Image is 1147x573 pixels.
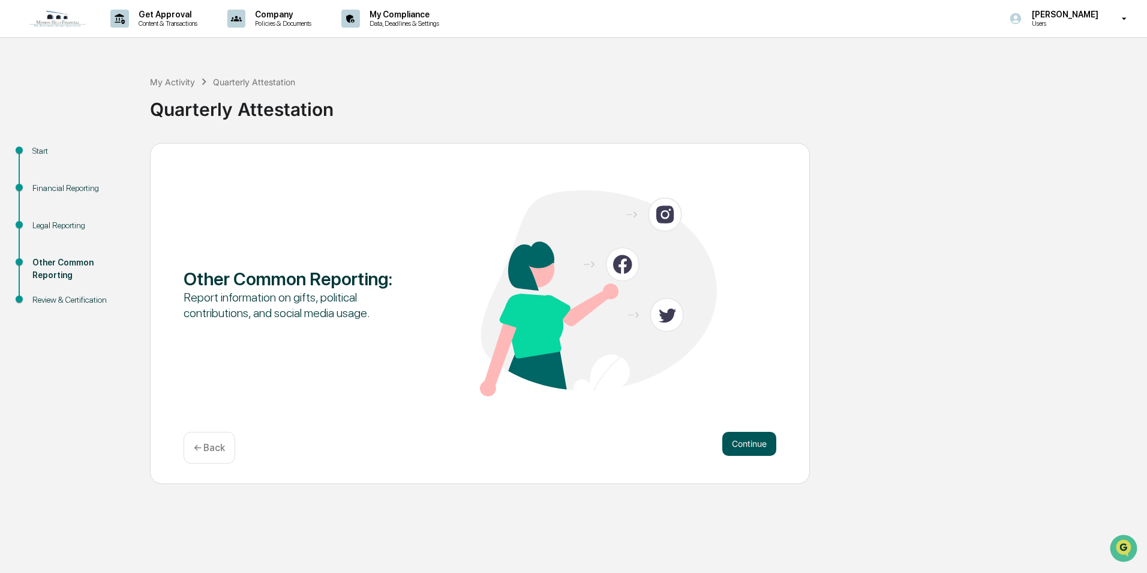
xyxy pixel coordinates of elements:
div: Quarterly Attestation [213,77,295,87]
iframe: Open customer support [1109,533,1141,566]
div: 🔎 [12,175,22,185]
div: Start new chat [41,92,197,104]
span: Preclearance [24,151,77,163]
div: 🖐️ [12,153,22,162]
div: Review & Certification [32,294,131,306]
span: Attestations [99,151,149,163]
div: My Activity [150,77,195,87]
div: Other Common Reporting : [184,268,421,290]
p: Get Approval [129,10,203,19]
p: Users [1022,19,1104,28]
a: 🖐️Preclearance [7,147,82,168]
p: How can we help? [12,25,218,44]
a: Powered byPylon [85,203,145,213]
span: Data Lookup [24,174,76,186]
p: Content & Transactions [129,19,203,28]
button: Continue [722,432,776,456]
img: 1746055101610-c473b297-6a78-478c-a979-82029cc54cd1 [12,92,34,114]
p: My Compliance [360,10,445,19]
a: 🔎Data Lookup [7,169,80,191]
div: Legal Reporting [32,219,131,232]
p: Data, Deadlines & Settings [360,19,445,28]
div: Start [32,145,131,157]
div: Report information on gifts, political contributions, and social media usage. [184,290,421,321]
p: Policies & Documents [245,19,317,28]
p: [PERSON_NAME] [1022,10,1104,19]
img: Other Common Reporting [480,190,717,396]
p: ← Back [194,442,225,453]
img: logo [29,10,86,28]
div: Financial Reporting [32,182,131,195]
p: Company [245,10,317,19]
a: 🗄️Attestations [82,147,154,168]
div: Quarterly Attestation [150,89,1141,120]
span: Pylon [119,204,145,213]
div: 🗄️ [87,153,97,162]
div: Other Common Reporting [32,256,131,282]
div: We're available if you need us! [41,104,152,114]
button: Start new chat [204,95,218,110]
